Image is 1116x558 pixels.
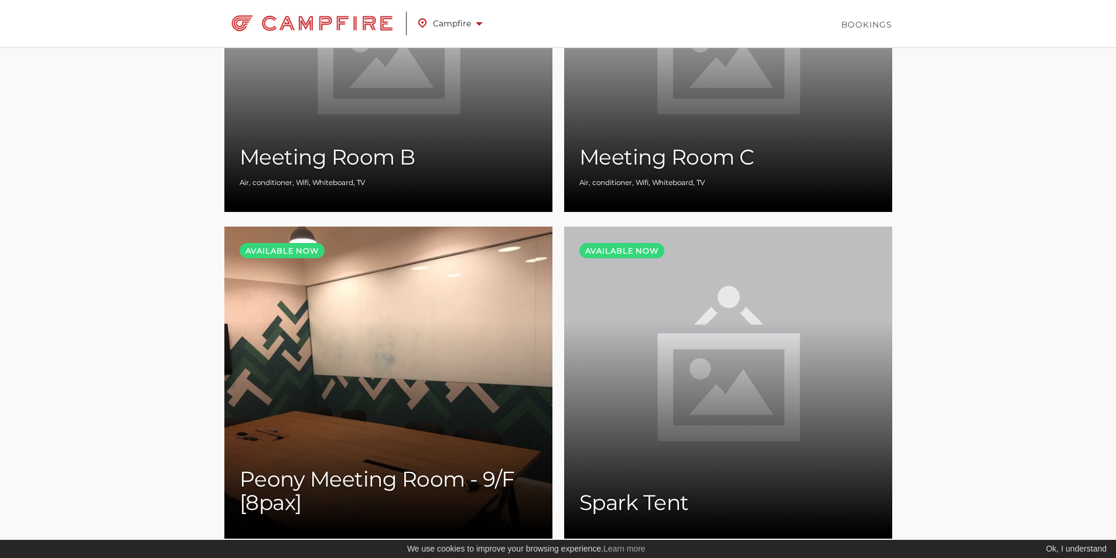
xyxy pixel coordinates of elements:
div: Air, conditioner, Wifi, Whiteboard, TV [240,178,537,187]
h2: Meeting Room C [579,145,877,169]
a: Bookings [841,19,892,30]
h2: Spark Tent [579,491,877,514]
span: We use cookies to improve your browsing experience. [407,544,646,553]
a: Learn more [603,544,646,553]
h2: Meeting Room B [240,145,537,169]
h2: Peony Meeting Room - 9/F [8pax] [240,467,537,514]
div: Ok, I understand [1043,543,1107,555]
span: Available now [579,243,664,258]
span: Campfire [418,16,483,31]
span: Available now [240,243,325,258]
div: Air, conditioner, Wifi, Whiteboard, TV [579,178,877,187]
a: Campfire [418,10,494,37]
img: Campfire [224,12,401,35]
a: Campfire [224,9,419,38]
